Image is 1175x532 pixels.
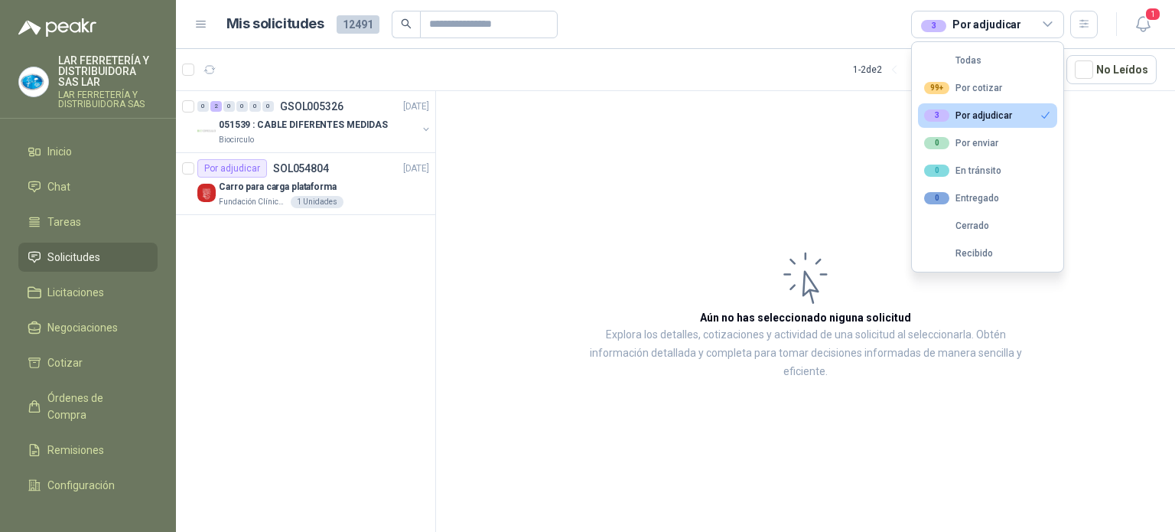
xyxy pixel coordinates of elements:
div: Cerrado [924,220,989,231]
span: Órdenes de Compra [47,390,143,423]
p: [DATE] [403,162,429,176]
div: 0 [223,101,235,112]
span: 1 [1144,7,1161,21]
button: 0Por enviar [918,131,1057,155]
a: Solicitudes [18,243,158,272]
button: 99+Por cotizar [918,76,1057,100]
a: Órdenes de Compra [18,383,158,429]
a: Configuración [18,471,158,500]
div: Por cotizar [924,82,1002,94]
a: 0 2 0 0 0 0 GSOL005326[DATE] Company Logo051539 : CABLE DIFERENTES MEDIDASBiocirculo [197,97,432,146]
div: 3 [924,109,949,122]
div: 0 [924,192,949,204]
a: Cotizar [18,348,158,377]
img: Company Logo [19,67,48,96]
p: Biocirculo [219,134,254,146]
div: Entregado [924,192,999,204]
div: Por adjudicar [924,109,1012,122]
div: Por enviar [924,137,998,149]
p: GSOL005326 [280,101,343,112]
div: Recibido [924,248,993,259]
p: 051539 : CABLE DIFERENTES MEDIDAS [219,118,388,132]
div: 99+ [924,82,949,94]
a: Remisiones [18,436,158,465]
div: 0 [197,101,209,112]
button: Todas [918,48,1057,73]
span: Inicio [47,143,72,160]
div: 2 [210,101,222,112]
h3: Aún no has seleccionado niguna solicitud [700,309,911,326]
a: Negociaciones [18,313,158,342]
button: 0En tránsito [918,158,1057,183]
p: LAR FERRETERÍA Y DISTRIBUIDORA SAS LAR [58,55,158,87]
button: Recibido [918,241,1057,266]
p: LAR FERRETERÍA Y DISTRIBUIDORA SAS [58,90,158,109]
div: 0 [249,101,261,112]
p: [DATE] [403,100,429,114]
a: Chat [18,172,158,201]
p: SOL054804 [273,163,329,174]
button: No Leídos [1066,55,1157,84]
span: Chat [47,178,70,195]
div: 3 [921,20,946,32]
span: Remisiones [47,442,104,459]
a: Tareas [18,207,158,237]
span: search [401,18,412,29]
div: En tránsito [924,165,1001,177]
span: Licitaciones [47,284,104,301]
div: 1 Unidades [291,196,343,208]
img: Company Logo [197,122,216,140]
button: 3Por adjudicar [918,103,1057,128]
a: Licitaciones [18,278,158,307]
button: Cerrado [918,214,1057,238]
span: Cotizar [47,354,83,371]
img: Logo peakr [18,18,96,37]
p: Carro para carga plataforma [219,180,337,194]
div: 0 [924,165,949,177]
div: 0 [262,101,274,112]
span: Solicitudes [47,249,100,266]
img: Company Logo [197,184,216,202]
p: Explora los detalles, cotizaciones y actividad de una solicitud al seleccionarla. Obtén informaci... [589,326,1022,381]
a: Por adjudicarSOL054804[DATE] Company LogoCarro para carga plataformaFundación Clínica Shaio1 Unid... [176,153,435,215]
h1: Mis solicitudes [226,13,324,35]
div: Todas [924,55,981,66]
a: Inicio [18,137,158,166]
span: 12491 [337,15,379,34]
span: Configuración [47,477,115,494]
div: 0 [924,137,949,149]
p: Fundación Clínica Shaio [219,196,288,208]
div: 1 - 2 de 2 [853,57,931,82]
span: Tareas [47,214,81,230]
div: 0 [236,101,248,112]
button: 0Entregado [918,186,1057,211]
div: Por adjudicar [921,16,1021,33]
button: 1 [1129,11,1157,38]
span: Negociaciones [47,319,118,336]
div: Por adjudicar [197,159,267,178]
